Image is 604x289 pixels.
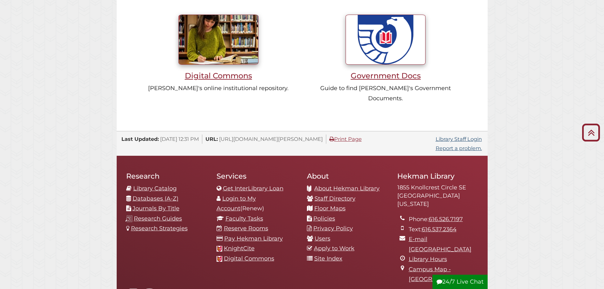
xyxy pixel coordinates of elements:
[126,215,132,222] img: research-guides-icon-white_37x37.png
[217,256,222,262] img: Calvin favicon logo
[314,83,458,103] p: Guide to find [PERSON_NAME]'s Government Documents.
[314,205,346,212] a: Floor Maps
[217,195,256,212] a: Login to My Account
[314,245,354,252] a: Apply to Work
[160,136,199,142] span: [DATE] 12:31 PM
[436,136,482,142] a: Library Staff Login
[205,136,218,142] span: URL:
[224,255,274,262] a: Digital Commons
[313,215,335,222] a: Policies
[436,145,482,151] a: Report a problem.
[329,136,334,141] i: Print Page
[223,185,283,192] a: Get InterLibrary Loan
[314,255,342,262] a: Site Index
[313,225,353,232] a: Privacy Policy
[121,136,159,142] span: Last Updated:
[224,235,283,242] a: Pay Hekman Library
[147,36,290,80] a: Digital Commons
[314,185,380,192] a: About Hekman Library
[134,215,182,222] a: Research Guides
[224,245,255,252] a: KnightCite
[409,236,471,253] a: E-mail [GEOGRAPHIC_DATA]
[147,83,290,94] p: [PERSON_NAME]'s online institutional repository.
[346,15,425,65] img: U.S. Government Documents seal
[397,172,478,181] h2: Hekman Library
[147,71,290,80] h3: Digital Commons
[225,215,263,222] a: Faculty Tasks
[133,205,179,212] a: Journals By Title
[217,172,297,181] h2: Services
[429,216,463,223] a: 616.526.7197
[133,185,177,192] a: Library Catalog
[307,172,388,181] h2: About
[315,235,330,242] a: Users
[314,71,458,80] h3: Government Docs
[409,225,478,235] li: Text:
[133,195,179,202] a: Databases (A-Z)
[179,15,258,65] img: Student writing inside library
[315,195,355,202] a: Staff Directory
[217,246,222,252] img: Calvin favicon logo
[409,256,447,263] a: Library Hours
[224,225,268,232] a: Reserve Rooms
[409,266,471,283] a: Campus Map - [GEOGRAPHIC_DATA]
[409,214,478,225] li: Phone:
[397,184,478,208] address: 1855 Knollcrest Circle SE [GEOGRAPHIC_DATA][US_STATE]
[131,225,188,232] a: Research Strategies
[422,226,457,233] a: 616.537.2364
[219,136,323,142] span: [URL][DOMAIN_NAME][PERSON_NAME]
[217,194,297,214] li: (Renew)
[580,127,602,138] a: Back to Top
[329,136,362,142] a: Print Page
[314,36,458,80] a: Government Docs
[126,172,207,181] h2: Research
